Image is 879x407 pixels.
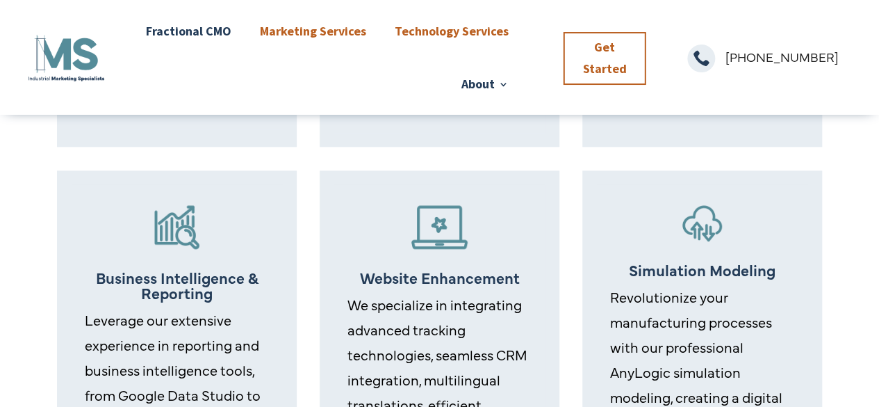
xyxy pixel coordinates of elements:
[146,5,231,58] a: Fractional CMO
[395,5,509,58] a: Technology Services
[687,45,715,72] span: 
[461,58,509,111] a: About
[260,5,366,58] a: Marketing Services
[359,266,519,288] span: Website Enhancement
[96,266,258,303] span: Business Intelligence & Reporting
[725,45,853,70] p: [PHONE_NUMBER]
[629,259,775,280] span: Simulation Modeling
[564,32,646,85] a: Get Started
